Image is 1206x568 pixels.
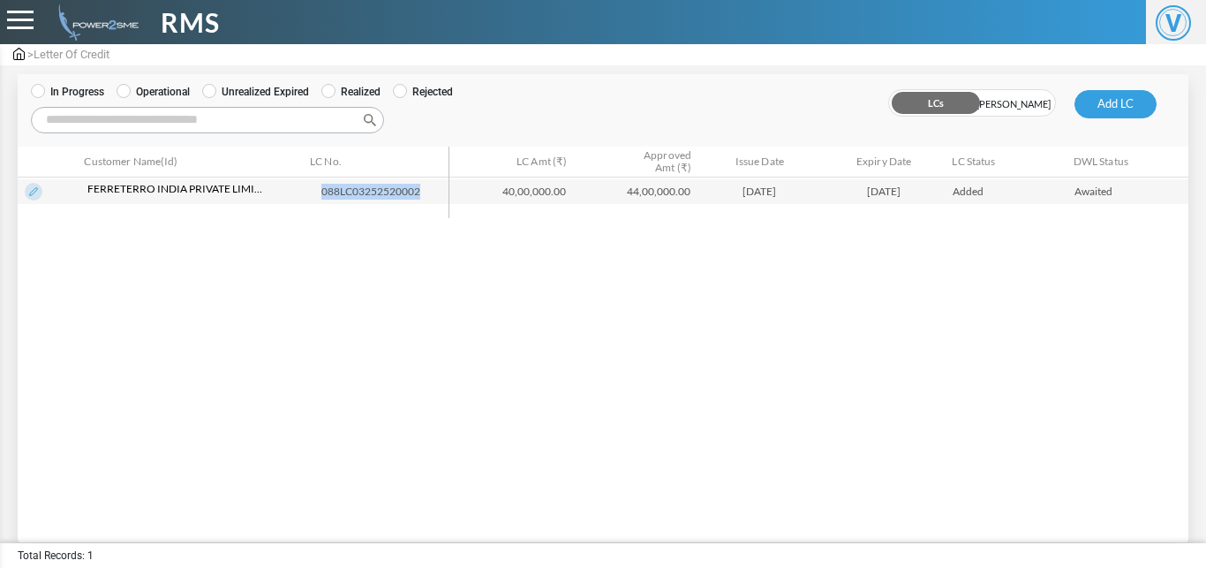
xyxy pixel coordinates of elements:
[946,147,1067,178] th: LC Status: activate to sort column ascending
[31,84,104,100] label: In Progress
[202,84,309,100] label: Unrealized Expired
[314,178,464,204] td: 088LC03252520002
[321,84,381,100] label: Realized
[18,548,94,564] span: Total Records: 1
[972,90,1055,117] span: [PERSON_NAME]
[18,147,78,178] th: &nbsp;: activate to sort column descending
[449,147,574,178] th: LC Amt (₹): activate to sort column ascending
[1156,5,1191,41] span: V
[697,178,822,204] td: [DATE]
[697,147,822,178] th: Issue Date: activate to sort column ascending
[1074,90,1157,118] button: Add LC
[25,183,42,201] img: View LC
[161,3,220,42] span: RMS
[304,147,448,178] th: LC No.: activate to sort column ascending
[87,181,264,197] span: Ferreterro India Private Limited (ACC0005516)
[1067,147,1188,178] th: DWL Status: activate to sort column ascending
[117,84,190,100] label: Operational
[889,90,972,117] span: LCs
[822,178,946,204] td: [DATE]
[822,147,946,178] th: Expiry Date: activate to sort column ascending
[946,178,1067,204] td: Added
[573,178,697,204] td: 44,00,000.00
[449,178,574,204] td: 40,00,000.00
[573,147,697,178] th: Approved Amt (₹): activate to sort column ascending
[51,4,139,41] img: admin
[13,48,25,60] img: admin
[34,48,109,61] span: Letter Of Credit
[78,147,304,178] th: Customer Name(Id): activate to sort column ascending
[1067,178,1188,204] td: Awaited
[393,84,453,100] label: Rejected
[31,107,384,133] input: Search:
